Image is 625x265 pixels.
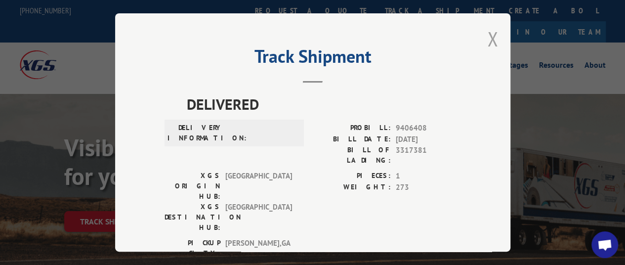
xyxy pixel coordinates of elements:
[313,181,391,193] label: WEIGHT:
[313,123,391,134] label: PROBILL:
[313,171,391,182] label: PIECES:
[396,181,461,193] span: 273
[165,202,220,233] label: XGS DESTINATION HUB:
[591,231,618,258] div: Open chat
[225,238,292,259] span: [PERSON_NAME] , GA
[487,26,498,52] button: Close modal
[396,171,461,182] span: 1
[396,133,461,145] span: [DATE]
[165,49,461,68] h2: Track Shipment
[167,123,223,143] label: DELIVERY INFORMATION:
[396,145,461,166] span: 3317381
[225,171,292,202] span: [GEOGRAPHIC_DATA]
[165,238,220,259] label: PICKUP CITY:
[225,202,292,233] span: [GEOGRAPHIC_DATA]
[313,145,391,166] label: BILL OF LADING:
[396,123,461,134] span: 9406408
[187,93,461,115] span: DELIVERED
[165,171,220,202] label: XGS ORIGIN HUB:
[313,133,391,145] label: BILL DATE:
